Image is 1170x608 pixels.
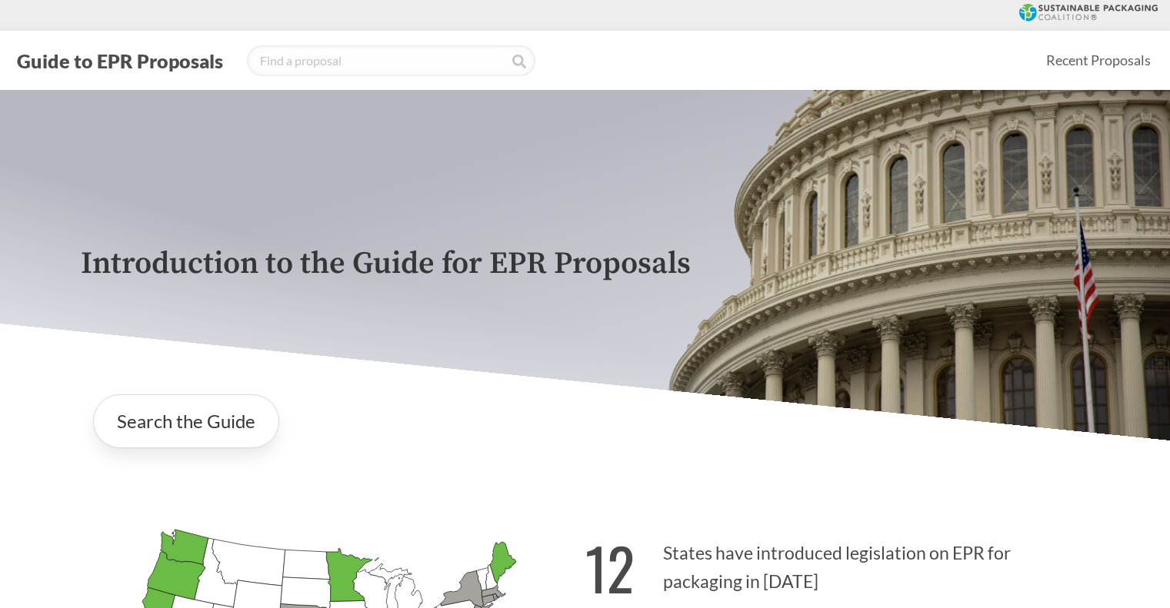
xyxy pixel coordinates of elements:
input: Find a proposal [247,45,535,76]
a: Recent Proposals [1039,43,1158,78]
a: Search the Guide [93,394,279,448]
button: Guide to EPR Proposals [12,48,228,73]
p: Introduction to the Guide for EPR Proposals [81,247,1090,281]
